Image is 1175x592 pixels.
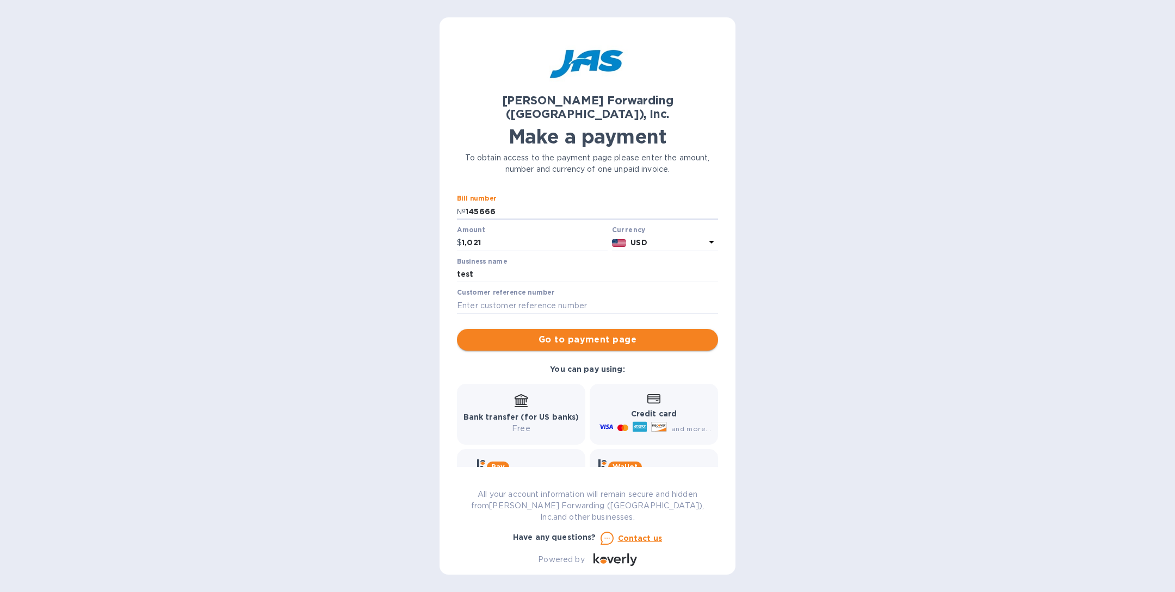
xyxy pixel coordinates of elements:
b: USD [630,238,647,247]
input: Enter business name [457,266,718,283]
b: Wallet [613,463,638,471]
p: To obtain access to the payment page please enter the amount, number and currency of one unpaid i... [457,152,718,175]
p: $ [457,237,462,248]
p: № [457,206,466,217]
h1: Make a payment [457,125,718,148]
button: Go to payment page [457,329,718,351]
b: Currency [612,226,646,234]
u: Contact us [618,534,663,543]
input: 0.00 [462,235,608,251]
b: You can pay using: [550,365,624,373]
b: Have any questions? [513,533,596,541]
b: Pay [491,463,505,471]
p: Powered by [538,554,584,565]
input: Enter bill number [466,203,718,220]
label: Customer reference number [457,290,554,296]
img: USD [612,239,627,247]
b: [PERSON_NAME] Forwarding ([GEOGRAPHIC_DATA]), Inc. [502,94,673,121]
p: Free [463,423,579,434]
p: All your account information will remain secure and hidden from [PERSON_NAME] Forwarding ([GEOGRA... [457,489,718,523]
label: Amount [457,227,485,233]
span: and more... [671,425,711,433]
label: Bill number [457,196,496,202]
b: Credit card [631,409,677,418]
input: Enter customer reference number [457,297,718,314]
b: Bank transfer (for US banks) [463,413,579,421]
label: Business name [457,258,507,265]
span: Go to payment page [466,333,709,346]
